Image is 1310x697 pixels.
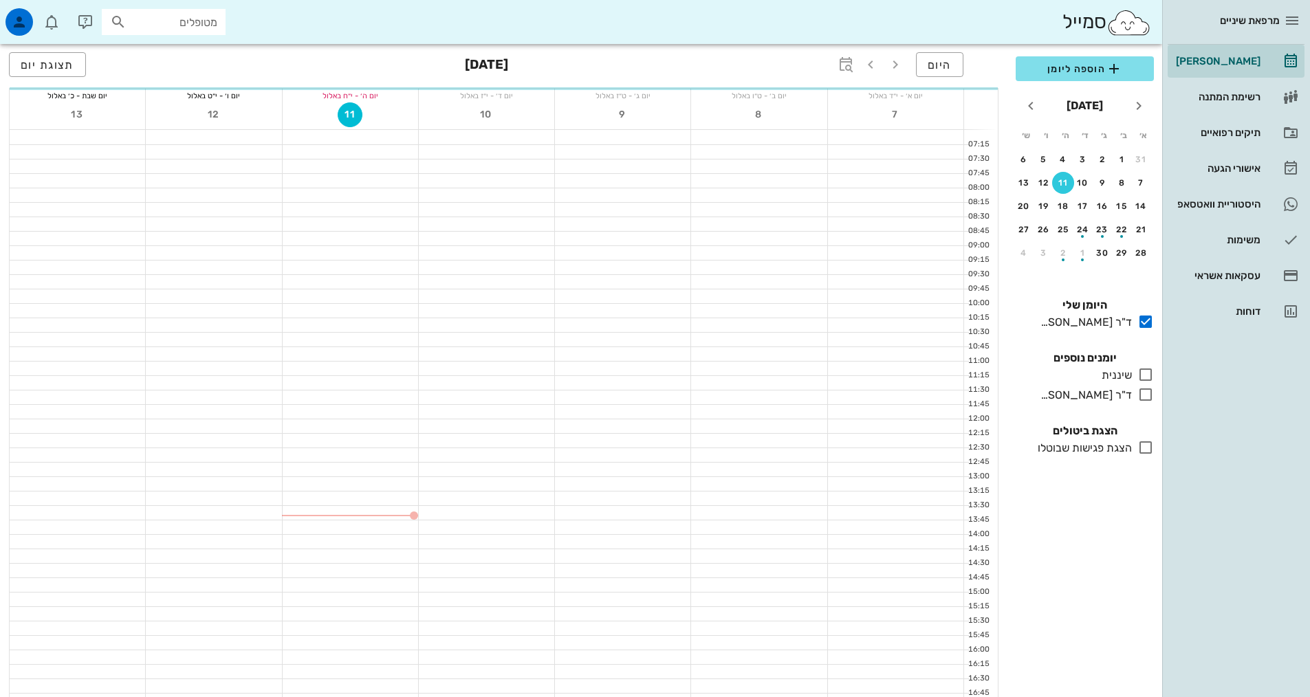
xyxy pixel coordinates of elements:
div: 19 [1033,201,1055,211]
div: 6 [1013,155,1035,164]
div: 11:45 [964,399,992,410]
div: 9 [1091,178,1113,188]
div: 09:30 [964,269,992,280]
div: 12:45 [964,456,992,468]
div: 10:15 [964,312,992,324]
button: 31 [1131,148,1153,170]
div: 20 [1013,201,1035,211]
span: 12 [201,109,226,120]
span: 7 [883,109,908,120]
div: 11:00 [964,355,992,367]
th: ש׳ [1017,124,1035,147]
div: 11 [1052,178,1074,188]
div: 07:45 [964,168,992,179]
button: 13 [1013,172,1035,194]
div: יום שבת - כ׳ באלול [10,89,145,102]
div: ד"ר [PERSON_NAME] [1035,314,1132,331]
div: 09:00 [964,240,992,252]
div: 14:15 [964,543,992,555]
div: 07:15 [964,139,992,151]
a: היסטוריית וואטסאפ [1168,188,1304,221]
button: 8 [1111,172,1133,194]
button: 18 [1052,195,1074,217]
div: 21 [1131,225,1153,234]
button: [DATE] [1061,92,1109,120]
button: 25 [1052,219,1074,241]
div: 12:30 [964,442,992,454]
button: 27 [1013,219,1035,241]
div: 29 [1111,248,1133,258]
th: א׳ [1135,124,1153,147]
div: 18 [1052,201,1074,211]
div: 14:30 [964,557,992,569]
button: 12 [1033,172,1055,194]
div: דוחות [1173,306,1260,317]
div: 08:30 [964,211,992,223]
div: 3 [1072,155,1094,164]
a: [PERSON_NAME] [1168,45,1304,78]
button: 1 [1111,148,1133,170]
a: רשימת המתנה [1168,80,1304,113]
button: 20 [1013,195,1035,217]
div: 08:00 [964,182,992,194]
button: 3 [1072,148,1094,170]
div: 12:00 [964,413,992,425]
button: 9 [1091,172,1113,194]
div: 4 [1052,155,1074,164]
button: היום [916,52,963,77]
span: תצוגת יום [21,58,74,71]
span: 10 [474,109,499,120]
div: רשימת המתנה [1173,91,1260,102]
div: 15:30 [964,615,992,627]
div: יום ה׳ - י״ח באלול [283,89,418,102]
button: 30 [1091,242,1113,264]
div: 31 [1131,155,1153,164]
button: הוספה ליומן [1016,56,1154,81]
a: משימות [1168,223,1304,256]
div: 10:00 [964,298,992,309]
div: 15 [1111,201,1133,211]
button: 23 [1091,219,1113,241]
div: 12:15 [964,428,992,439]
img: SmileCloud logo [1106,9,1151,36]
button: 10 [1072,172,1094,194]
div: יום ד׳ - י״ז באלול [419,89,554,102]
h4: יומנים נוספים [1016,350,1154,366]
div: 14:00 [964,529,992,540]
span: היום [928,58,952,71]
div: 11:30 [964,384,992,396]
div: 1 [1072,248,1094,258]
button: 22 [1111,219,1133,241]
button: חודש שעבר [1126,93,1151,118]
button: 10 [474,102,499,127]
div: 5 [1033,155,1055,164]
div: יום ו׳ - י״ט באלול [146,89,281,102]
a: תיקים רפואיים [1168,116,1304,149]
button: 6 [1013,148,1035,170]
div: 30 [1091,248,1113,258]
th: ו׳ [1036,124,1054,147]
button: 24 [1072,219,1094,241]
div: 10:30 [964,327,992,338]
span: תג [41,11,49,19]
th: ג׳ [1095,124,1113,147]
div: 13:15 [964,485,992,497]
span: הוספה ליומן [1027,60,1143,77]
span: 9 [611,109,635,120]
div: 4 [1013,248,1035,258]
div: 14:45 [964,572,992,584]
div: 13 [1013,178,1035,188]
div: 28 [1131,248,1153,258]
div: תיקים רפואיים [1173,127,1260,138]
h4: היומן שלי [1016,297,1154,313]
button: 9 [611,102,635,127]
button: 12 [201,102,226,127]
div: הצגת פגישות שבוטלו [1032,440,1132,456]
div: 13:45 [964,514,992,526]
button: 14 [1131,195,1153,217]
button: 3 [1033,242,1055,264]
span: 8 [747,109,772,120]
div: 24 [1072,225,1094,234]
div: 25 [1052,225,1074,234]
div: 16 [1091,201,1113,211]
